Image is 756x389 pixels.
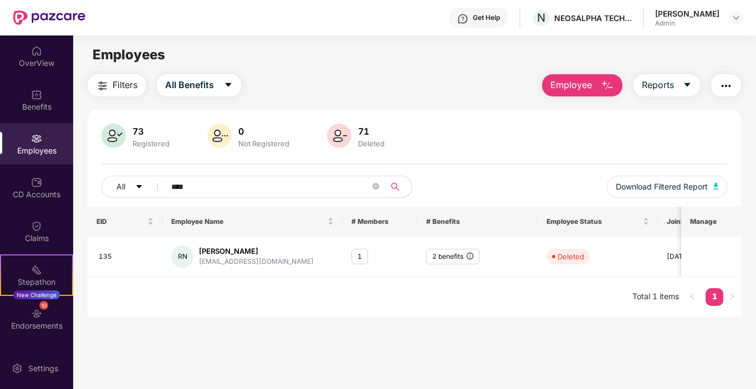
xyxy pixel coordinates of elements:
[550,78,592,92] span: Employee
[426,249,479,265] div: 2 benefits
[667,217,731,226] span: Joining Date
[31,221,42,232] img: svg+xml;base64,PHN2ZyBpZD0iQ2xhaW0iIHhtbG5zPSJodHRwOi8vd3d3LnczLm9yZy8yMDAwL3N2ZyIgd2lkdGg9IjIwIi...
[689,293,696,300] span: left
[681,207,741,237] th: Manage
[96,217,145,226] span: EID
[113,78,137,92] span: Filters
[667,252,739,262] div: [DATE]
[343,207,417,237] th: # Members
[1,277,72,288] div: Stepathon
[538,207,658,237] th: Employee Status
[171,217,325,226] span: Employee Name
[101,124,126,148] img: svg+xml;base64,PHN2ZyB4bWxucz0iaHR0cDovL3d3dy53My5vcmcvMjAwMC9zdmciIHhtbG5zOnhsaW5rPSJodHRwOi8vd3...
[236,139,292,148] div: Not Registered
[542,74,622,96] button: Employee
[13,290,60,299] div: New Challenge
[546,217,641,226] span: Employee Status
[558,251,584,262] div: Deleted
[642,78,674,92] span: Reports
[632,288,679,306] li: Total 1 items
[723,288,741,306] li: Next Page
[162,207,343,237] th: Employee Name
[683,80,692,90] span: caret-down
[199,257,314,267] div: [EMAIL_ADDRESS][DOMAIN_NAME]
[457,13,468,24] img: svg+xml;base64,PHN2ZyBpZD0iSGVscC0zMngzMiIgeG1sbnM9Imh0dHA6Ly93d3cudzMub3JnLzIwMDAvc3ZnIiB3aWR0aD...
[88,74,146,96] button: Filters
[135,183,143,192] span: caret-down
[327,124,351,148] img: svg+xml;base64,PHN2ZyB4bWxucz0iaHR0cDovL3d3dy53My5vcmcvMjAwMC9zdmciIHhtbG5zOnhsaW5rPSJodHRwOi8vd3...
[165,78,214,92] span: All Benefits
[96,79,109,93] img: svg+xml;base64,PHN2ZyB4bWxucz0iaHR0cDovL3d3dy53My5vcmcvMjAwMC9zdmciIHdpZHRoPSIyNCIgaGVpZ2h0PSIyNC...
[473,13,500,22] div: Get Help
[385,176,412,198] button: search
[706,288,723,306] li: 1
[130,139,172,148] div: Registered
[39,301,48,310] div: 10
[31,133,42,144] img: svg+xml;base64,PHN2ZyBpZD0iRW1wbG95ZWVzIiB4bWxucz0iaHR0cDovL3d3dy53My5vcmcvMjAwMC9zdmciIHdpZHRoPS...
[683,288,701,306] li: Previous Page
[467,253,473,259] span: info-circle
[732,13,740,22] img: svg+xml;base64,PHN2ZyBpZD0iRHJvcGRvd24tMzJ4MzIiIHhtbG5zPSJodHRwOi8vd3d3LnczLm9yZy8yMDAwL3N2ZyIgd2...
[351,249,368,265] div: 1
[719,79,733,93] img: svg+xml;base64,PHN2ZyB4bWxucz0iaHR0cDovL3d3dy53My5vcmcvMjAwMC9zdmciIHdpZHRoPSIyNCIgaGVpZ2h0PSIyNC...
[93,47,165,63] span: Employees
[616,181,708,193] span: Download Filtered Report
[224,80,233,90] span: caret-down
[236,126,292,137] div: 0
[31,308,42,319] img: svg+xml;base64,PHN2ZyBpZD0iRW5kb3JzZW1lbnRzIiB4bWxucz0iaHR0cDovL3d3dy53My5vcmcvMjAwMC9zdmciIHdpZH...
[554,13,632,23] div: NEOSALPHA TECHNOLOGIES [GEOGRAPHIC_DATA]
[729,293,735,300] span: right
[199,246,314,257] div: [PERSON_NAME]
[658,207,748,237] th: Joining Date
[13,11,85,25] img: New Pazcare Logo
[713,183,719,190] img: svg+xml;base64,PHN2ZyB4bWxucz0iaHR0cDovL3d3dy53My5vcmcvMjAwMC9zdmciIHhtbG5zOnhsaW5rPSJodHRwOi8vd3...
[372,182,379,192] span: close-circle
[31,89,42,100] img: svg+xml;base64,PHN2ZyBpZD0iQmVuZWZpdHMiIHhtbG5zPSJodHRwOi8vd3d3LnczLm9yZy8yMDAwL3N2ZyIgd2lkdGg9Ij...
[356,139,387,148] div: Deleted
[116,181,125,193] span: All
[31,177,42,188] img: svg+xml;base64,PHN2ZyBpZD0iQ0RfQWNjb3VudHMiIGRhdGEtbmFtZT0iQ0QgQWNjb3VudHMiIHhtbG5zPSJodHRwOi8vd3...
[706,288,723,305] a: 1
[385,182,406,191] span: search
[723,288,741,306] button: right
[372,183,379,190] span: close-circle
[12,363,23,374] img: svg+xml;base64,PHN2ZyBpZD0iU2V0dGluZy0yMHgyMCIgeG1sbnM9Imh0dHA6Ly93d3cudzMub3JnLzIwMDAvc3ZnIiB3aW...
[157,74,241,96] button: All Benefitscaret-down
[207,124,232,148] img: svg+xml;base64,PHN2ZyB4bWxucz0iaHR0cDovL3d3dy53My5vcmcvMjAwMC9zdmciIHhtbG5zOnhsaW5rPSJodHRwOi8vd3...
[634,74,700,96] button: Reportscaret-down
[655,8,719,19] div: [PERSON_NAME]
[31,45,42,57] img: svg+xml;base64,PHN2ZyBpZD0iSG9tZSIgeG1sbnM9Imh0dHA6Ly93d3cudzMub3JnLzIwMDAvc3ZnIiB3aWR0aD0iMjAiIG...
[130,126,172,137] div: 73
[88,207,162,237] th: EID
[683,288,701,306] button: left
[537,11,545,24] span: N
[607,176,728,198] button: Download Filtered Report
[101,176,169,198] button: Allcaret-down
[356,126,387,137] div: 71
[99,252,154,262] div: 135
[601,79,614,93] img: svg+xml;base64,PHN2ZyB4bWxucz0iaHR0cDovL3d3dy53My5vcmcvMjAwMC9zdmciIHhtbG5zOnhsaW5rPSJodHRwOi8vd3...
[171,245,193,268] div: RN
[31,264,42,275] img: svg+xml;base64,PHN2ZyB4bWxucz0iaHR0cDovL3d3dy53My5vcmcvMjAwMC9zdmciIHdpZHRoPSIyMSIgaGVpZ2h0PSIyMC...
[25,363,62,374] div: Settings
[417,207,538,237] th: # Benefits
[655,19,719,28] div: Admin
